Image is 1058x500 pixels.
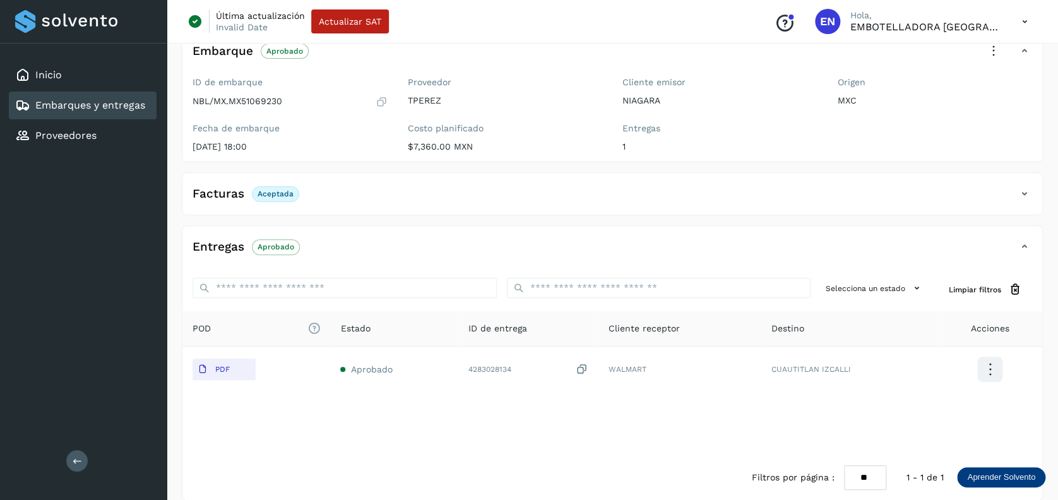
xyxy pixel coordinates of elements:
[266,47,303,56] p: Aprobado
[216,10,305,21] p: Última actualización
[350,364,392,374] span: Aprobado
[761,347,938,392] td: CUAUTITLAN IZCALLI
[193,187,244,201] h4: Facturas
[408,95,603,106] p: TPEREZ
[622,141,817,152] p: 1
[182,183,1042,215] div: FacturasAceptada
[193,123,388,134] label: Fecha de embarque
[193,322,320,335] span: POD
[35,99,145,111] a: Embarques y entregas
[838,77,1033,88] label: Origen
[193,359,256,380] button: PDF
[182,40,1042,72] div: EmbarqueAprobado
[838,95,1033,106] p: MXC
[193,240,244,254] h4: Entregas
[193,141,388,152] p: [DATE] 18:00
[9,122,157,150] div: Proveedores
[751,471,834,484] span: Filtros por página :
[35,69,62,81] a: Inicio
[622,123,817,134] label: Entregas
[598,347,761,392] td: WALMART
[408,141,603,152] p: $7,360.00 MXN
[35,129,97,141] a: Proveedores
[906,471,944,484] span: 1 - 1 de 1
[311,9,389,33] button: Actualizar SAT
[850,10,1002,21] p: Hola,
[408,123,603,134] label: Costo planificado
[609,322,680,335] span: Cliente receptor
[468,322,527,335] span: ID de entrega
[821,278,929,299] button: Selecciona un estado
[939,278,1032,301] button: Limpiar filtros
[193,44,253,59] h4: Embarque
[258,242,294,251] p: Aprobado
[193,96,282,107] p: NBL/MX.MX51069230
[319,17,381,26] span: Actualizar SAT
[9,92,157,119] div: Embarques y entregas
[258,189,294,198] p: Aceptada
[622,95,817,106] p: NIAGARA
[408,77,603,88] label: Proveedor
[957,467,1045,487] div: Aprender Solvento
[967,472,1035,482] p: Aprender Solvento
[216,21,268,33] p: Invalid Date
[9,61,157,89] div: Inicio
[468,363,588,376] div: 4283028134
[215,365,230,374] p: PDF
[193,77,388,88] label: ID de embarque
[949,284,1001,295] span: Limpiar filtros
[340,322,370,335] span: Estado
[971,322,1009,335] span: Acciones
[622,77,817,88] label: Cliente emisor
[850,21,1002,33] p: EMBOTELLADORA NIAGARA DE MEXICO
[182,236,1042,268] div: EntregasAprobado
[771,322,804,335] span: Destino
